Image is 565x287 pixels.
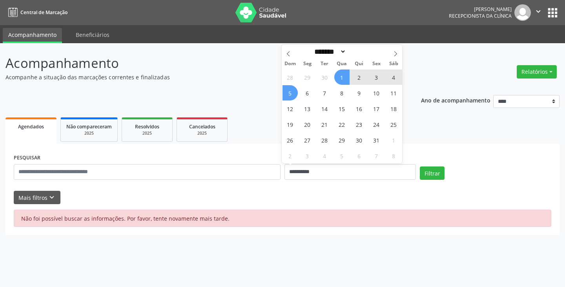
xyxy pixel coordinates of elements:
div: 2025 [128,130,167,136]
span: Recepcionista da clínica [449,13,512,19]
span: Setembro 29, 2025 [300,69,315,85]
span: Não compareceram [66,123,112,130]
span: Outubro 12, 2025 [282,101,298,116]
a: Central de Marcação [5,6,67,19]
a: Acompanhamento [3,28,62,43]
span: Novembro 3, 2025 [300,148,315,163]
span: Agendados [18,123,44,130]
button: Mais filtroskeyboard_arrow_down [14,191,60,205]
span: Outubro 4, 2025 [386,69,401,85]
img: img [514,4,531,21]
span: Outubro 8, 2025 [334,85,350,101]
span: Resolvidos [135,123,159,130]
span: Outubro 24, 2025 [369,117,384,132]
div: [PERSON_NAME] [449,6,512,13]
span: Outubro 23, 2025 [352,117,367,132]
a: Beneficiários [70,28,115,42]
span: Outubro 9, 2025 [352,85,367,101]
span: Dom [282,61,299,66]
i:  [534,7,543,16]
span: Outubro 15, 2025 [334,101,350,116]
button: Filtrar [420,166,445,180]
span: Outubro 19, 2025 [282,117,298,132]
div: 2025 [66,130,112,136]
span: Novembro 4, 2025 [317,148,332,163]
span: Sáb [385,61,402,66]
span: Novembro 1, 2025 [386,132,401,148]
span: Outubro 10, 2025 [369,85,384,101]
span: Sex [368,61,385,66]
span: Outubro 3, 2025 [369,69,384,85]
span: Outubro 11, 2025 [386,85,401,101]
span: Central de Marcação [20,9,67,16]
span: Setembro 30, 2025 [317,69,332,85]
span: Outubro 27, 2025 [300,132,315,148]
input: Year [346,48,372,56]
span: Outubro 26, 2025 [282,132,298,148]
span: Qua [333,61,350,66]
span: Outubro 18, 2025 [386,101,401,116]
span: Outubro 28, 2025 [317,132,332,148]
span: Novembro 7, 2025 [369,148,384,163]
label: PESQUISAR [14,152,40,164]
span: Outubro 17, 2025 [369,101,384,116]
div: Não foi possível buscar as informações. Por favor, tente novamente mais tarde. [14,210,551,227]
span: Outubro 20, 2025 [300,117,315,132]
button: apps [546,6,560,20]
span: Novembro 5, 2025 [334,148,350,163]
span: Ter [316,61,333,66]
span: Outubro 2, 2025 [352,69,367,85]
span: Outubro 25, 2025 [386,117,401,132]
p: Acompanhamento [5,53,393,73]
span: Outubro 30, 2025 [352,132,367,148]
span: Qui [350,61,368,66]
span: Novembro 2, 2025 [282,148,298,163]
span: Outubro 31, 2025 [369,132,384,148]
p: Acompanhe a situação das marcações correntes e finalizadas [5,73,393,81]
span: Outubro 29, 2025 [334,132,350,148]
p: Ano de acompanhamento [421,95,490,105]
span: Outubro 7, 2025 [317,85,332,101]
i: keyboard_arrow_down [47,193,56,202]
span: Outubro 1, 2025 [334,69,350,85]
span: Outubro 16, 2025 [352,101,367,116]
span: Outubro 14, 2025 [317,101,332,116]
span: Setembro 28, 2025 [282,69,298,85]
span: Outubro 6, 2025 [300,85,315,101]
span: Novembro 6, 2025 [352,148,367,163]
span: Cancelados [189,123,215,130]
button:  [531,4,546,21]
div: 2025 [182,130,222,136]
span: Outubro 21, 2025 [317,117,332,132]
select: Month [312,48,346,56]
span: Novembro 8, 2025 [386,148,401,163]
span: Outubro 13, 2025 [300,101,315,116]
button: Relatórios [517,65,557,79]
span: Seg [299,61,316,66]
span: Outubro 22, 2025 [334,117,350,132]
span: Outubro 5, 2025 [282,85,298,101]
